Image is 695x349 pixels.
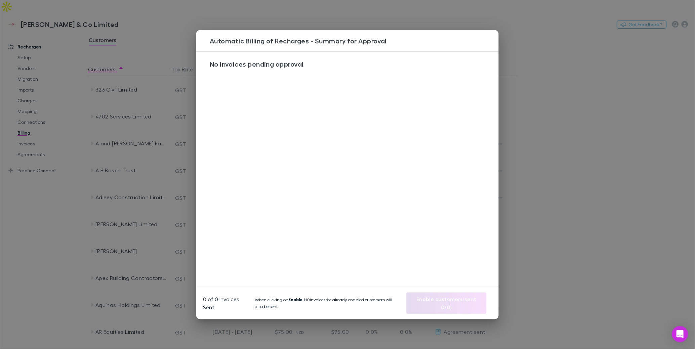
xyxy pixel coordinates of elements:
h3: No invoices pending approval [204,60,491,68]
small: When clicking on 110 invoices for already enabled customers will also be sent [255,296,398,309]
div: Open Intercom Messenger [672,326,688,342]
div: 0 of 0 Invoices Sent [203,292,492,314]
b: Enable [288,297,302,302]
h3: Automatic Billing of Recharges - Summary for Approval [207,37,499,45]
button: Enable customers(sent 0/0) [406,292,487,314]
